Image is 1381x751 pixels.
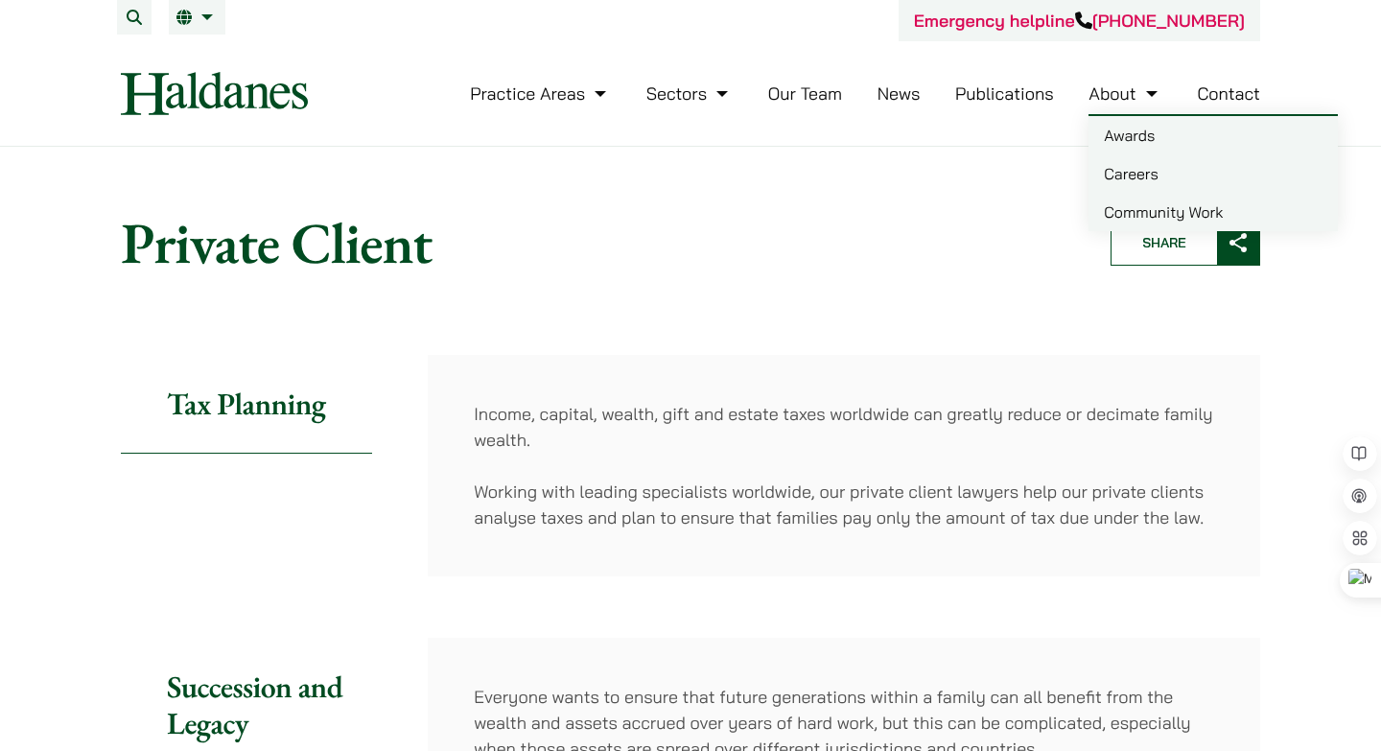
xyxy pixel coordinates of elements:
[1088,154,1338,193] a: Careers
[1197,82,1260,105] a: Contact
[646,82,733,105] a: Sectors
[121,208,1078,277] h1: Private Client
[121,355,372,454] h2: Tax Planning
[121,72,308,115] img: Logo of Haldanes
[474,401,1214,453] p: Income, capital, wealth, gift and estate taxes worldwide can greatly reduce or decimate family we...
[1111,220,1260,266] button: Share
[955,82,1054,105] a: Publications
[474,479,1214,530] p: Working with leading specialists worldwide, our private client lawyers help our private clients a...
[1088,116,1338,154] a: Awards
[1088,193,1338,231] a: Community Work
[878,82,921,105] a: News
[1112,221,1217,265] span: Share
[914,10,1245,32] a: Emergency helpline[PHONE_NUMBER]
[1088,82,1161,105] a: About
[768,82,842,105] a: Our Team
[176,10,218,25] a: EN
[470,82,611,105] a: Practice Areas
